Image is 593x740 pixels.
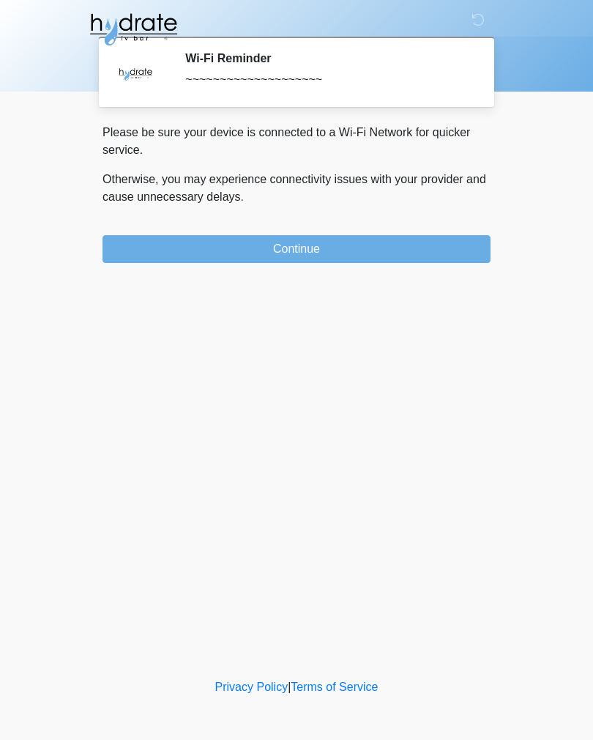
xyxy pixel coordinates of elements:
[88,11,179,48] img: Hydrate IV Bar - Fort Collins Logo
[185,71,469,89] div: ~~~~~~~~~~~~~~~~~~~~
[113,51,157,95] img: Agent Avatar
[288,681,291,693] a: |
[291,681,378,693] a: Terms of Service
[102,235,491,263] button: Continue
[215,681,288,693] a: Privacy Policy
[102,171,491,206] p: Otherwise, you may experience connectivity issues with your provider and cause unnecessary delays
[102,124,491,159] p: Please be sure your device is connected to a Wi-Fi Network for quicker service.
[241,190,244,203] span: .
